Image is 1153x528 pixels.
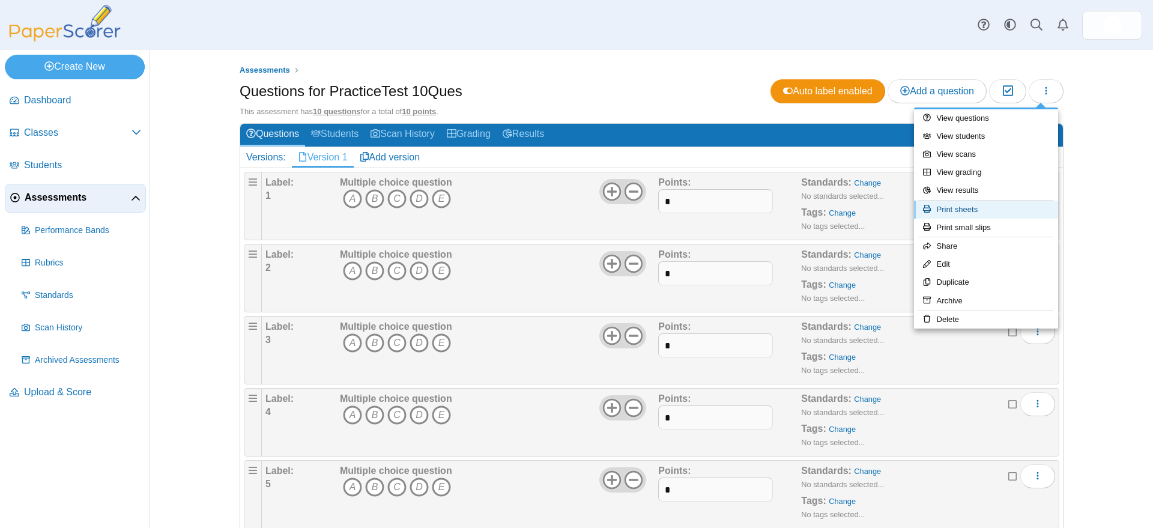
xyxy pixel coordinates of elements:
a: View grading [914,163,1058,181]
a: Upload & Score [5,378,146,407]
div: Drag handle [244,388,262,457]
b: 3 [265,335,271,345]
i: B [365,478,384,497]
a: Students [305,124,365,146]
i: B [365,333,384,353]
i: C [387,189,407,208]
a: View questions [914,109,1058,127]
b: Label: [265,393,294,404]
i: E [432,261,451,281]
a: Version 1 [292,147,354,168]
b: Standards: [801,466,852,476]
a: Change [829,497,856,506]
span: Classes [24,126,132,139]
a: Results [497,124,550,146]
a: Grading [441,124,497,146]
b: Label: [265,466,294,476]
a: Delete [914,311,1058,329]
i: A [343,189,362,208]
b: Points: [658,321,691,332]
div: This assessment has for a total of . [240,106,1064,117]
a: Questions [240,124,305,146]
small: No standards selected... [801,192,884,201]
i: A [343,478,362,497]
u: 10 questions [313,107,360,116]
small: No tags selected... [801,222,865,231]
i: A [343,333,362,353]
b: 1 [265,190,271,201]
a: Change [829,208,856,217]
span: Rubrics [35,257,141,269]
small: No tags selected... [801,510,865,519]
span: Scott Richardson [1103,16,1122,35]
a: Duplicate [914,273,1058,291]
button: More options [1020,320,1055,344]
b: 4 [265,407,271,417]
i: D [410,405,429,425]
a: Students [5,151,146,180]
b: Points: [658,466,691,476]
b: Standards: [801,249,852,259]
b: Multiple choice question [340,177,452,187]
a: View results [914,181,1058,199]
a: Assessments [237,63,293,78]
img: ps.8EHCIG3N8Vt7GEG8 [1103,16,1122,35]
a: Archived Assessments [17,346,146,375]
small: No tags selected... [801,366,865,375]
small: No standards selected... [801,336,884,345]
a: Change [854,178,881,187]
i: B [365,189,384,208]
a: View scans [914,145,1058,163]
a: Add a question [888,79,987,103]
a: Print sheets [914,201,1058,219]
i: D [410,333,429,353]
a: Scan History [365,124,441,146]
b: Multiple choice question [340,249,452,259]
a: Standards [17,281,146,310]
a: Auto label enabled [770,79,885,103]
i: D [410,261,429,281]
b: Label: [265,249,294,259]
b: Points: [658,249,691,259]
small: No tags selected... [801,438,865,447]
b: Standards: [801,321,852,332]
a: Assessments [5,184,146,213]
a: Change [829,425,856,434]
span: Archived Assessments [35,354,141,366]
a: View students [914,127,1058,145]
i: B [365,261,384,281]
i: C [387,261,407,281]
a: Print small slips [914,219,1058,237]
a: Rubrics [17,249,146,278]
i: E [432,405,451,425]
i: C [387,478,407,497]
b: Tags: [801,207,826,217]
b: Points: [658,393,691,404]
span: Auto label enabled [783,86,873,96]
button: More options [1020,392,1055,416]
span: Assessments [25,191,131,204]
a: Change [854,395,881,404]
a: Scan History [17,314,146,342]
b: Tags: [801,279,826,290]
a: Change [829,281,856,290]
span: Scan History [35,322,141,334]
b: Multiple choice question [340,393,452,404]
span: Dashboard [24,94,141,107]
a: Classes [5,119,146,148]
span: Assessments [240,65,290,74]
span: Upload & Score [24,386,141,399]
a: Dashboard [5,86,146,115]
span: Students [24,159,141,172]
img: PaperScorer [5,5,125,41]
i: D [410,189,429,208]
b: Standards: [801,177,852,187]
div: Drag handle [244,316,262,384]
a: Share [914,237,1058,255]
i: A [343,261,362,281]
span: Standards [35,290,141,302]
b: Multiple choice question [340,466,452,476]
b: Tags: [801,496,826,506]
small: No tags selected... [801,294,865,303]
div: Drag handle [244,172,262,240]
